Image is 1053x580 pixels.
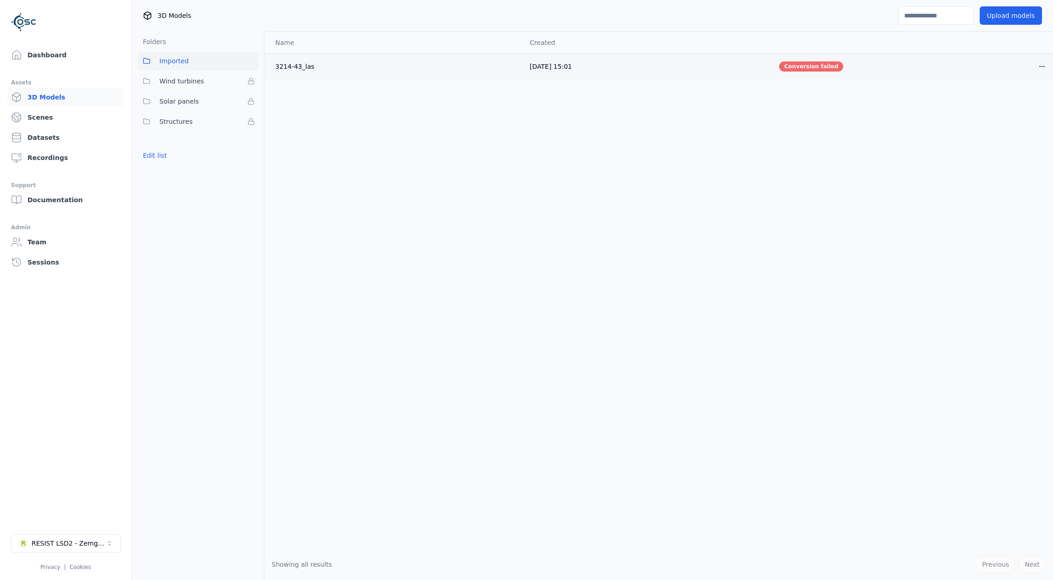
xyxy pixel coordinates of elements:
div: R [19,539,28,548]
button: Imported [137,52,258,70]
div: Conversion failed [779,61,843,72]
div: Support [11,180,120,191]
a: Cookies [70,564,91,570]
div: Assets [11,77,120,88]
a: 3D Models [7,88,124,106]
span: [DATE] 15:01 [530,63,572,70]
button: Structures [137,112,258,131]
a: Sessions [7,253,124,271]
span: 3D Models [158,11,191,20]
button: Solar panels [137,92,258,110]
th: Name [264,32,523,54]
span: Structures [159,116,192,127]
span: Solar panels [159,96,199,107]
span: Imported [159,55,189,66]
a: Privacy [40,564,60,570]
a: Recordings [7,149,124,167]
span: | [64,564,66,570]
img: Logo [11,9,37,35]
button: Upload models [980,6,1042,25]
div: Admin [11,222,120,233]
a: Team [7,233,124,251]
a: Scenes [7,108,124,127]
button: Select a workspace [11,534,121,552]
a: Dashboard [7,46,124,64]
div: RESIST LSD2 - Zemgale [32,539,106,548]
button: Edit list [137,147,172,164]
th: Created [523,32,772,54]
span: Wind turbines [159,76,204,87]
button: Wind turbines [137,72,258,90]
a: Documentation [7,191,124,209]
h3: Folders [137,37,166,46]
span: Showing all results [272,561,332,568]
div: 3214-43_las [275,62,480,71]
a: Datasets [7,128,124,147]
